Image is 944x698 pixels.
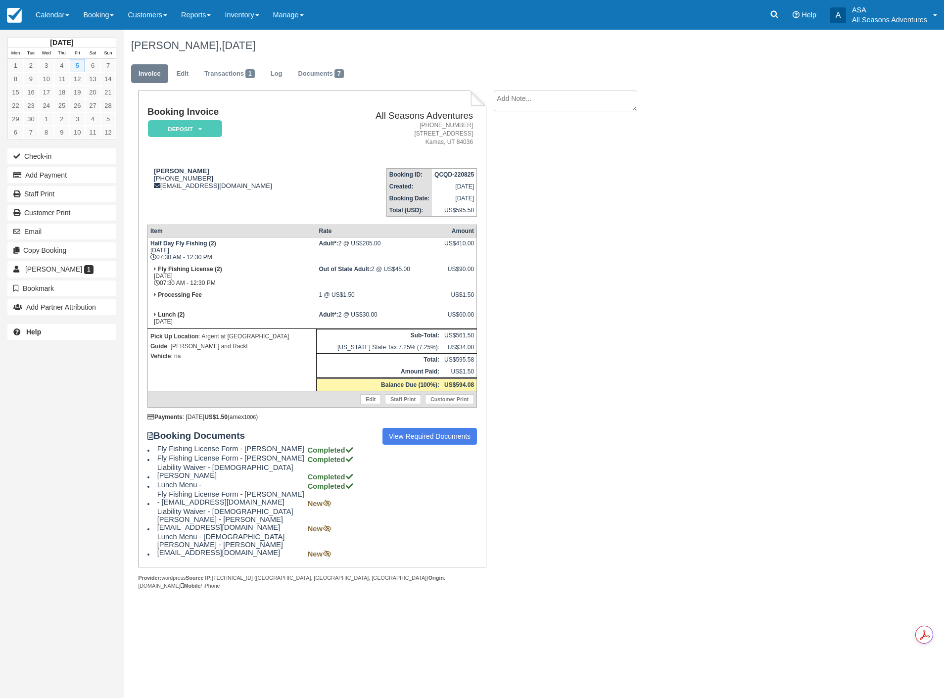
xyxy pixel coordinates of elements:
td: [US_STATE] State Tax 7.25% (7.25%): [317,341,442,354]
a: 26 [70,99,85,112]
strong: Completed [308,473,354,481]
a: Customer Print [425,394,474,404]
a: 22 [8,99,23,112]
span: Liability Waiver - [DEMOGRAPHIC_DATA][PERSON_NAME] [157,464,306,479]
div: [PHONE_NUMBER] [EMAIL_ADDRESS][DOMAIN_NAME] [147,167,326,189]
a: 6 [8,126,23,139]
address: [PHONE_NUMBER] [STREET_ADDRESS] Kamas, UT 84036 [330,121,473,146]
th: Tue [23,48,39,59]
td: US$595.58 [432,204,477,217]
td: 2 @ US$30.00 [317,309,442,329]
a: 8 [8,72,23,86]
td: US$34.08 [442,341,477,354]
div: US$90.00 [444,266,474,280]
strong: Guide [150,343,167,350]
strong: Lunch (2) [158,311,185,318]
p: All Seasons Adventures [852,15,927,25]
strong: Payments [147,414,183,420]
a: 19 [70,86,85,99]
strong: Source IP: [186,575,212,581]
span: Lunch Menu - [157,481,306,489]
a: 4 [54,59,69,72]
b: Help [26,328,41,336]
th: Sun [100,48,116,59]
a: 24 [39,99,54,112]
h1: Booking Invoice [147,107,326,117]
button: Copy Booking [7,242,116,258]
td: 2 @ US$45.00 [317,263,442,289]
span: [DATE] [222,39,255,51]
a: 1 [8,59,23,72]
td: [DATE] [432,192,477,204]
strong: New [308,550,331,558]
td: [DATE] 07:30 AM - 12:30 PM [147,237,316,264]
strong: [DATE] [50,39,73,47]
strong: [PERSON_NAME] [154,167,209,175]
strong: Booking Documents [147,430,254,441]
a: 18 [54,86,69,99]
a: Deposit [147,120,219,138]
a: 3 [39,59,54,72]
a: Help [7,324,116,340]
a: 1 [39,112,54,126]
a: Invoice [131,64,168,84]
span: Fly Fishing License Form - [PERSON_NAME] [157,445,306,453]
a: [PERSON_NAME] 1 [7,261,116,277]
td: [DATE] [147,309,316,329]
td: 1 @ US$1.50 [317,289,442,309]
strong: US$594.08 [444,381,474,388]
th: Fri [70,48,85,59]
strong: Pick Up Location [150,333,198,340]
td: 2 @ US$205.00 [317,237,442,264]
strong: Vehicle [150,353,171,360]
a: Log [263,64,290,84]
span: Help [802,11,816,19]
a: 14 [100,72,116,86]
td: US$561.50 [442,329,477,342]
a: 10 [39,72,54,86]
a: 7 [23,126,39,139]
a: 8 [39,126,54,139]
strong: Processing Fee [158,291,202,298]
em: Deposit [148,120,222,138]
a: 11 [85,126,100,139]
a: 4 [85,112,100,126]
a: 12 [70,72,85,86]
div: : [DATE] (amex ) [147,414,477,420]
div: US$60.00 [444,311,474,326]
div: US$1.50 [444,291,474,306]
a: 7 [100,59,116,72]
div: US$410.00 [444,240,474,255]
a: 3 [70,112,85,126]
a: 21 [100,86,116,99]
small: 1006 [244,414,256,420]
td: [DATE] [432,181,477,192]
a: Staff Print [7,186,116,202]
a: 20 [85,86,100,99]
span: [PERSON_NAME] [25,265,82,273]
strong: Fly Fishing License (2) [158,266,222,273]
th: Thu [54,48,69,59]
strong: Out of State Adult [319,266,372,273]
a: 13 [85,72,100,86]
button: Add Payment [7,167,116,183]
a: 16 [23,86,39,99]
a: 17 [39,86,54,99]
h1: [PERSON_NAME], [131,40,824,51]
span: 1 [245,69,255,78]
th: Sub-Total: [317,329,442,342]
a: 5 [70,59,85,72]
th: Balance Due (100%): [317,378,442,391]
a: Documents7 [290,64,351,84]
strong: Completed [308,446,354,454]
h2: All Seasons Adventures [330,111,473,121]
span: Fly Fishing License Form - [PERSON_NAME] - [EMAIL_ADDRESS][DOMAIN_NAME] [157,490,306,506]
strong: QCQD-220825 [434,171,474,178]
th: Booking ID: [386,169,432,181]
img: checkfront-main-nav-mini-logo.png [7,8,22,23]
a: 9 [54,126,69,139]
strong: Adult* [319,240,338,247]
th: Wed [39,48,54,59]
span: Fly Fishing License Form - [PERSON_NAME] [157,454,306,462]
a: 2 [54,112,69,126]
